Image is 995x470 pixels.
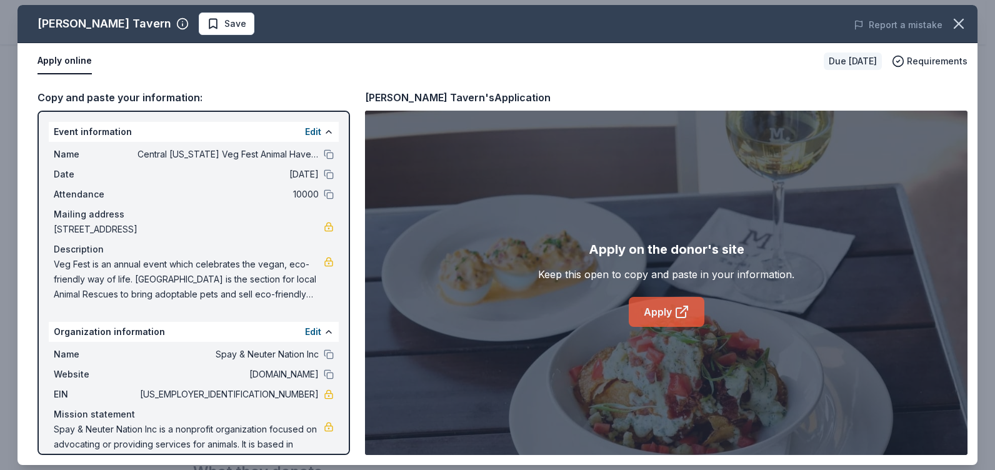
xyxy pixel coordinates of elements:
div: [PERSON_NAME] Tavern [37,14,171,34]
span: Date [54,167,137,182]
div: Organization information [49,322,339,342]
span: [DOMAIN_NAME] [137,367,319,382]
span: Veg Fest is an annual event which celebrates the vegan, eco-friendly way of life. [GEOGRAPHIC_DAT... [54,257,324,302]
span: EIN [54,387,137,402]
span: Spay & Neuter Nation Inc is a nonprofit organization focused on advocating or providing services ... [54,422,324,467]
span: 10000 [137,187,319,202]
div: [PERSON_NAME] Tavern's Application [365,89,551,106]
div: Mission statement [54,407,334,422]
button: Edit [305,124,321,139]
a: Apply [629,297,704,327]
div: Mailing address [54,207,334,222]
button: Apply online [37,48,92,74]
span: [DATE] [137,167,319,182]
button: Report a mistake [854,17,942,32]
button: Requirements [892,54,967,69]
span: Central [US_STATE] Veg Fest Animal Haven Silent Auction [137,147,319,162]
div: Copy and paste your information: [37,89,350,106]
div: Description [54,242,334,257]
span: Requirements [907,54,967,69]
button: Save [199,12,254,35]
span: Spay & Neuter Nation Inc [137,347,319,362]
div: Apply on the donor's site [589,239,744,259]
span: [US_EMPLOYER_IDENTIFICATION_NUMBER] [137,387,319,402]
div: Event information [49,122,339,142]
span: Website [54,367,137,382]
div: Due [DATE] [824,52,882,70]
span: [STREET_ADDRESS] [54,222,324,237]
span: Name [54,347,137,362]
div: Keep this open to copy and paste in your information. [538,267,794,282]
button: Edit [305,324,321,339]
span: Name [54,147,137,162]
span: Save [224,16,246,31]
span: Attendance [54,187,137,202]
